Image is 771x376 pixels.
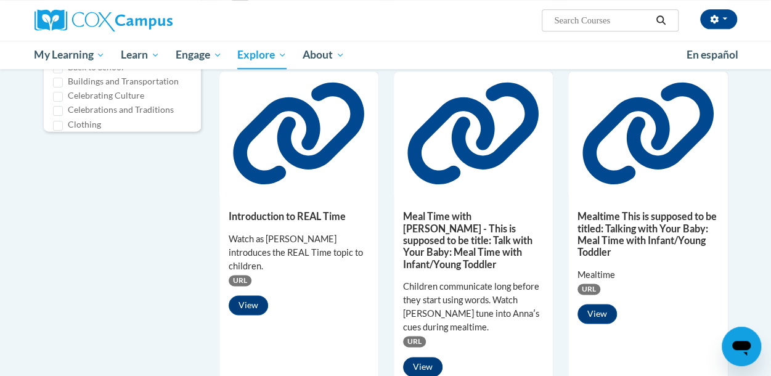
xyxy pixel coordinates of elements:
label: Clothing [68,118,101,131]
span: Explore [237,47,287,62]
span: URL [577,284,600,295]
span: Learn [121,47,160,62]
a: En español [679,42,746,68]
button: View [229,295,268,315]
h5: Meal Time with [PERSON_NAME] - This is supposed to be title: Talk with Your Baby: Meal Time with ... [403,210,544,270]
label: Celebrating Culture [68,89,144,102]
span: Engage [176,47,222,62]
a: About [295,41,353,69]
div: Children communicate long before they start using words. Watch [PERSON_NAME] tune into Annaʹs cue... [403,280,544,334]
label: Celebrations and Traditions [68,103,174,116]
div: Mealtime [577,268,718,282]
span: En español [687,48,738,61]
span: URL [229,275,251,286]
a: Explore [229,41,295,69]
button: View [577,304,617,324]
input: Search Courses [553,13,651,28]
a: My Learning [27,41,113,69]
label: Buildings and Transportation [68,75,179,88]
div: Main menu [25,41,746,69]
h5: Introduction to REAL Time [229,210,369,222]
a: Cox Campus [35,9,256,31]
a: Engage [168,41,230,69]
div: Watch as [PERSON_NAME] introduces the REAL Time topic to children. [229,232,369,273]
img: Cox Campus [35,9,173,31]
h5: Mealtime This is supposed to be titled: Talking with Your Baby: Meal Time with Infant/Young Toddler [577,210,718,258]
span: My Learning [34,47,105,62]
button: Account Settings [700,9,737,29]
span: URL [403,336,426,347]
span: About [303,47,345,62]
iframe: Button to launch messaging window [722,327,761,366]
button: Search [651,13,670,28]
a: Learn [113,41,168,69]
